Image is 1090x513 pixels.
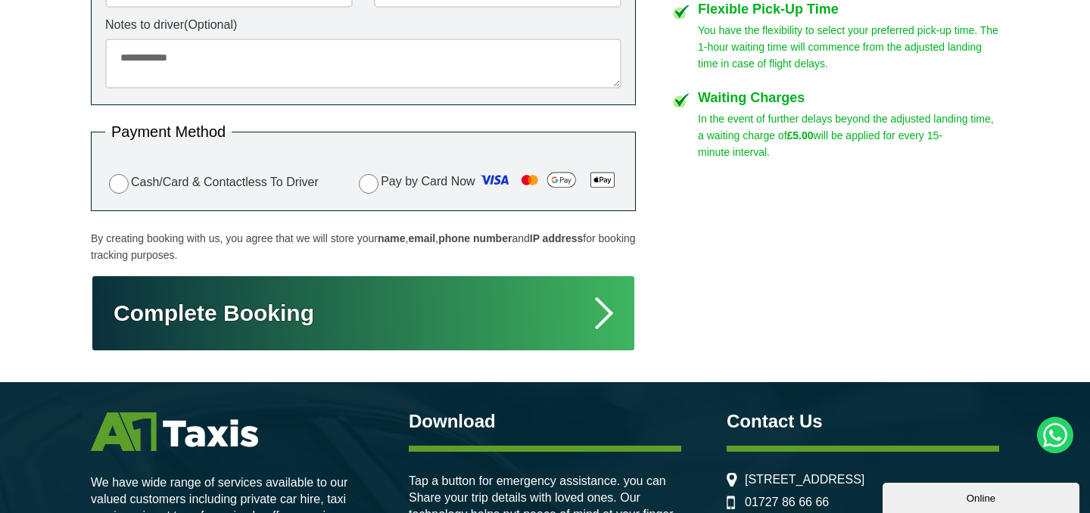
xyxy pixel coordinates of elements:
strong: IP address [530,232,584,244]
label: Cash/Card & Contactless To Driver [105,172,319,194]
h3: Download [409,412,681,431]
strong: £5.00 [787,129,814,141]
p: By creating booking with us, you agree that we will store your , , and for booking tracking purpo... [91,230,636,263]
h3: Contact Us [727,412,999,431]
legend: Payment Method [105,124,232,139]
span: (Optional) [184,18,237,31]
p: In the event of further delays beyond the adjusted landing time, a waiting charge of will be appl... [698,110,999,160]
h4: Flexible Pick-Up Time [698,2,999,16]
h4: Waiting Charges [698,91,999,104]
img: A1 Taxis St Albans [91,412,258,451]
strong: email [408,232,435,244]
li: [STREET_ADDRESS] [727,473,999,487]
strong: phone number [438,232,512,244]
a: 01727 86 66 66 [745,496,829,509]
label: Notes to driver [105,19,621,31]
label: Pay by Card Now [355,168,621,197]
strong: name [378,232,406,244]
button: Complete Booking [91,275,636,352]
p: You have the flexibility to select your preferred pick-up time. The 1-hour waiting time will comm... [698,22,999,72]
iframe: chat widget [883,480,1082,513]
input: Pay by Card Now [359,174,378,194]
input: Cash/Card & Contactless To Driver [109,174,129,194]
